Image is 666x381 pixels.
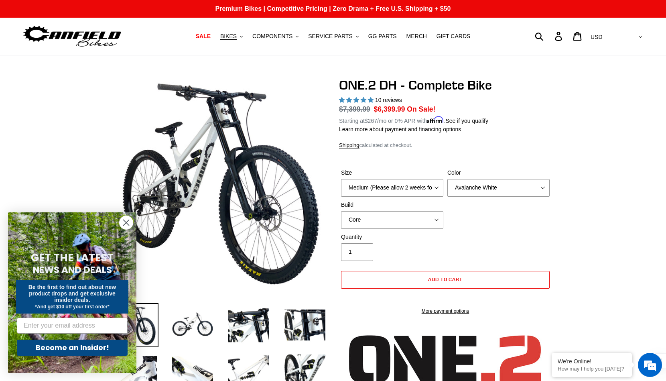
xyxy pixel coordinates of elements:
[428,276,463,282] span: Add to cart
[35,304,109,310] span: *And get $10 off your first order*
[432,31,475,42] a: GIFT CARDS
[374,105,405,113] span: $6,399.99
[119,216,133,230] button: Close dialog
[17,318,128,334] input: Enter your email address
[341,308,550,315] a: More payment options
[304,31,362,42] button: SERVICE PARTS
[539,27,560,45] input: Search
[341,169,443,177] label: Size
[558,358,626,365] div: We're Online!
[341,201,443,209] label: Build
[227,303,271,347] img: Load image into Gallery viewer, ONE.2 DH - Complete Bike
[283,303,327,347] img: Load image into Gallery viewer, ONE.2 DH - Complete Bike
[339,77,552,93] h1: ONE.2 DH - Complete Bike
[171,303,215,347] img: Load image into Gallery viewer, ONE.2 DH - Complete Bike
[248,31,303,42] button: COMPONENTS
[558,366,626,372] p: How may I help you today?
[407,104,435,114] span: On Sale!
[31,251,114,265] span: GET THE LATEST
[427,116,444,123] span: Affirm
[437,33,471,40] span: GIFT CARDS
[339,126,461,132] a: Learn more about payment and financing options
[339,105,370,113] s: $7,399.99
[308,33,352,40] span: SERVICE PARTS
[365,118,377,124] span: $267
[445,118,488,124] a: See if you qualify - Learn more about Affirm Financing (opens in modal)
[220,33,237,40] span: BIKES
[406,33,427,40] span: MERCH
[375,97,402,103] span: 10 reviews
[339,142,359,149] a: Shipping
[339,141,552,149] div: calculated at checkout.
[28,284,116,303] span: Be the first to find out about new product drops and get exclusive insider deals.
[216,31,247,42] button: BIKES
[402,31,431,42] a: MERCH
[192,31,215,42] a: SALE
[339,115,488,125] p: Starting at /mo or 0% APR with .
[364,31,401,42] a: GG PARTS
[196,33,211,40] span: SALE
[22,24,122,49] img: Canfield Bikes
[339,97,375,103] span: 5.00 stars
[341,271,550,289] button: Add to cart
[33,263,112,276] span: NEWS AND DEALS
[368,33,397,40] span: GG PARTS
[447,169,550,177] label: Color
[341,233,443,241] label: Quantity
[17,340,128,356] button: Become an Insider!
[252,33,292,40] span: COMPONENTS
